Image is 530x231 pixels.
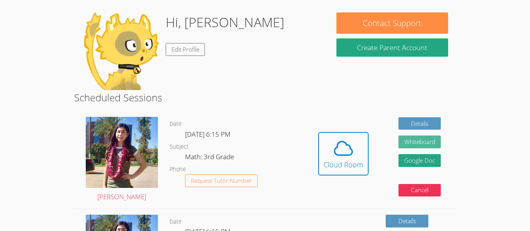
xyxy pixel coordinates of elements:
[398,154,441,167] a: Google Doc
[318,132,369,175] button: Cloud Room
[336,38,448,57] button: Create Parent Account
[398,117,441,130] a: Details
[386,215,428,228] a: Details
[170,217,182,227] dt: Date
[324,159,363,170] div: Cloud Room
[336,12,448,34] button: Contact Support
[185,174,258,187] button: Request Tutor Number
[170,142,189,152] dt: Subject
[86,117,158,188] img: avatar.png
[398,135,441,148] button: Whiteboard
[185,151,236,165] dd: Math: 3rd Grade
[86,117,158,203] a: [PERSON_NAME]
[74,90,456,105] h2: Scheduled Sessions
[191,178,252,184] span: Request Tutor Number
[170,119,182,129] dt: Date
[166,43,205,56] a: Edit Profile
[170,165,186,174] dt: Phone
[398,184,441,197] button: Cancel
[166,12,284,32] h1: Hi, [PERSON_NAME]
[185,130,230,139] span: [DATE] 6:15 PM
[82,12,159,90] img: default.png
